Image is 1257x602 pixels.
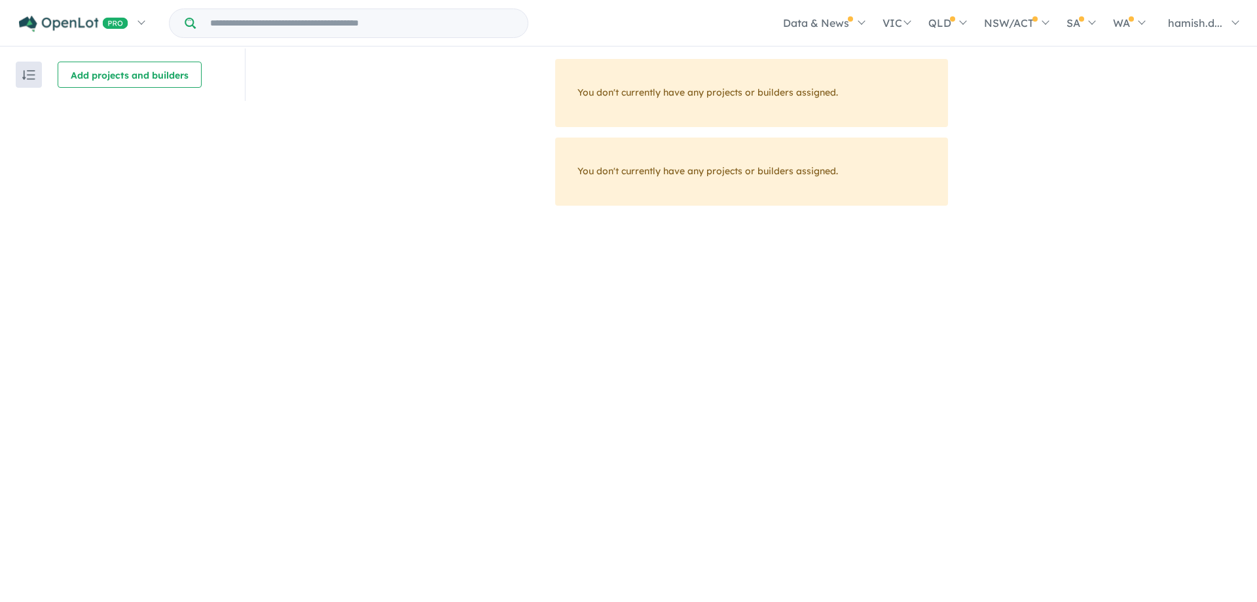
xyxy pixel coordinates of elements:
img: sort.svg [22,70,35,80]
input: Try estate name, suburb, builder or developer [198,9,525,37]
span: hamish.d... [1168,16,1222,29]
button: Add projects and builders [58,62,202,88]
div: You don't currently have any projects or builders assigned. [555,138,948,206]
div: You don't currently have any projects or builders assigned. [555,59,948,127]
img: Openlot PRO Logo White [19,16,128,32]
